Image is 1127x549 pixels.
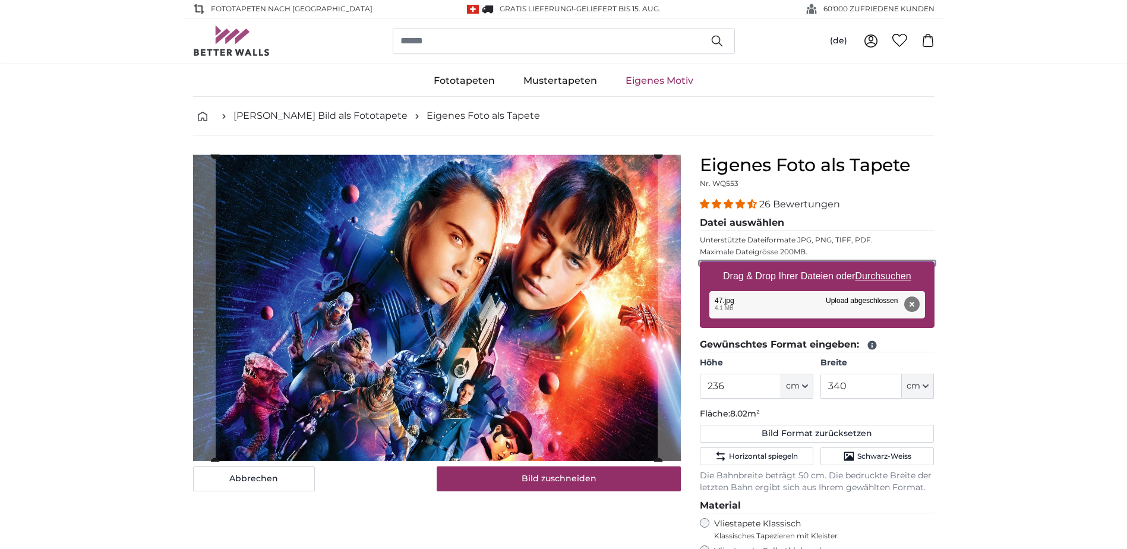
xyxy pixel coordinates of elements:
[786,380,800,392] span: cm
[576,4,661,13] span: Geliefert bis 15. Aug.
[193,26,270,56] img: Betterwalls
[700,447,813,465] button: Horizontal spiegeln
[907,380,920,392] span: cm
[823,4,935,14] span: 60'000 ZUFRIEDENE KUNDEN
[700,198,759,210] span: 4.54 stars
[820,30,857,52] button: (de)
[700,179,738,188] span: Nr. WQ553
[759,198,840,210] span: 26 Bewertungen
[718,264,916,288] label: Drag & Drop Ihrer Dateien oder
[700,357,813,369] label: Höhe
[193,97,935,135] nav: breadcrumbs
[820,357,934,369] label: Breite
[700,337,935,352] legend: Gewünschtes Format eingeben:
[467,5,479,14] img: Schweiz
[500,4,573,13] span: GRATIS Lieferung!
[419,65,509,96] a: Fototapeten
[437,466,681,491] button: Bild zuschneiden
[573,4,661,13] span: -
[427,109,540,123] a: Eigenes Foto als Tapete
[700,216,935,231] legend: Datei auswählen
[714,531,924,541] span: Klassisches Tapezieren mit Kleister
[700,470,935,494] p: Die Bahnbreite beträgt 50 cm. Die bedruckte Breite der letzten Bahn ergibt sich aus Ihrem gewählt...
[700,235,935,245] p: Unterstützte Dateiformate JPG, PNG, TIFF, PDF.
[233,109,408,123] a: [PERSON_NAME] Bild als Fototapete
[700,247,935,257] p: Maximale Dateigrösse 200MB.
[211,4,372,14] span: Fototapeten nach [GEOGRAPHIC_DATA]
[781,374,813,399] button: cm
[855,271,911,281] u: Durchsuchen
[509,65,611,96] a: Mustertapeten
[714,518,924,541] label: Vliestapete Klassisch
[700,154,935,176] h1: Eigenes Foto als Tapete
[902,374,934,399] button: cm
[729,452,798,461] span: Horizontal spiegeln
[730,408,760,419] span: 8.02m²
[193,466,315,491] button: Abbrechen
[700,498,935,513] legend: Material
[857,452,911,461] span: Schwarz-Weiss
[611,65,708,96] a: Eigenes Motiv
[820,447,934,465] button: Schwarz-Weiss
[700,425,935,443] button: Bild Format zurücksetzen
[700,408,935,420] p: Fläche:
